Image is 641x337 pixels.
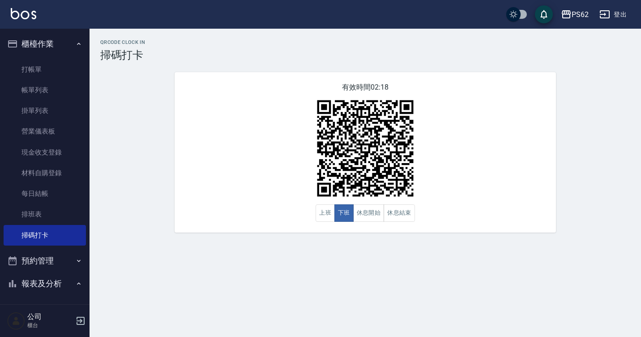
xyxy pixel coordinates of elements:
a: 掃碼打卡 [4,225,86,246]
button: 預約管理 [4,249,86,272]
button: 櫃檯作業 [4,32,86,56]
a: 每日結帳 [4,183,86,204]
img: Logo [11,8,36,19]
button: 報表及分析 [4,272,86,295]
div: 有效時間 02:18 [175,72,556,233]
a: 現金收支登錄 [4,142,86,163]
button: 登出 [596,6,630,23]
h3: 掃碼打卡 [100,49,630,61]
p: 櫃台 [27,321,73,329]
h2: QRcode Clock In [100,39,630,45]
button: save [535,5,553,23]
div: PS62 [572,9,589,20]
a: 營業儀表板 [4,121,86,142]
a: 掛單列表 [4,100,86,121]
button: 下班 [334,204,354,222]
a: 排班表 [4,204,86,225]
button: 上班 [316,204,335,222]
a: 材料自購登錄 [4,163,86,183]
a: 報表目錄 [4,299,86,320]
a: 帳單列表 [4,80,86,100]
button: PS62 [557,5,592,24]
button: 休息結束 [384,204,415,222]
h5: 公司 [27,312,73,321]
button: 休息開始 [353,204,385,222]
img: Person [7,312,25,330]
a: 打帳單 [4,59,86,80]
